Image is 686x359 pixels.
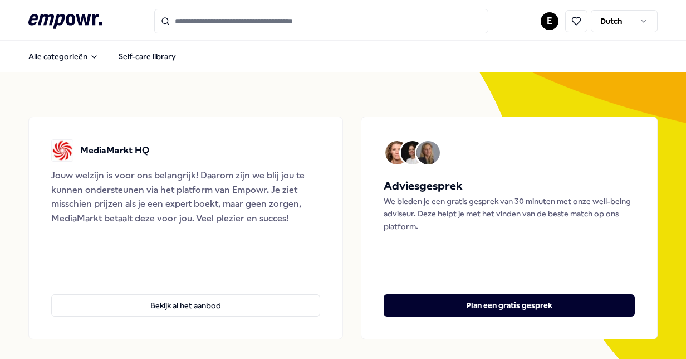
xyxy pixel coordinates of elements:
button: E [541,12,558,30]
nav: Main [19,45,185,67]
img: Avatar [385,141,409,164]
p: MediaMarkt HQ [80,143,149,158]
img: Avatar [401,141,424,164]
img: MediaMarkt HQ [51,139,73,162]
a: Bekijk al het aanbod [51,276,320,317]
div: Jouw welzijn is voor ons belangrijk! Daarom zijn we blij jou te kunnen ondersteunen via het platf... [51,168,320,225]
button: Bekijk al het aanbod [51,294,320,317]
p: We bieden je een gratis gesprek van 30 minuten met onze well-being adviseur. Deze helpt je met he... [384,195,635,232]
button: Alle categorieën [19,45,107,67]
img: Avatar [416,141,440,164]
a: Self-care library [110,45,185,67]
h5: Adviesgesprek [384,177,635,195]
button: Plan een gratis gesprek [384,294,635,317]
input: Search for products, categories or subcategories [154,9,488,33]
